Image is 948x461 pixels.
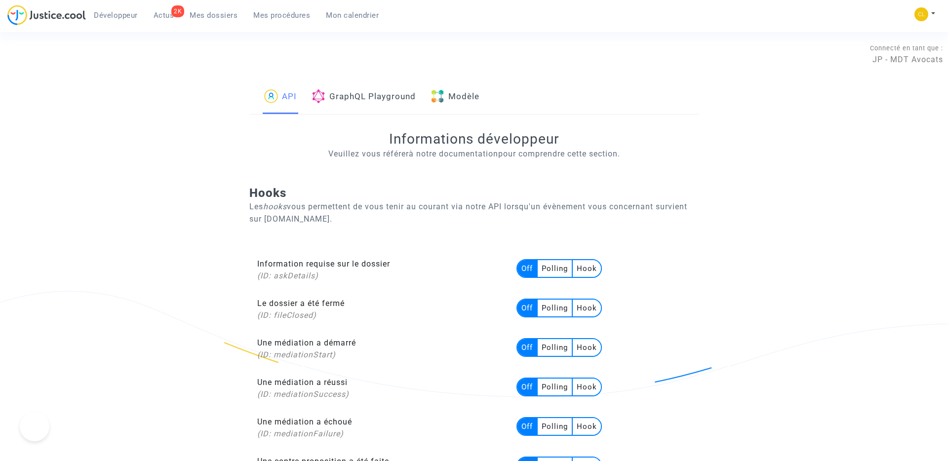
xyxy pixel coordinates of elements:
a: API [264,80,297,114]
multi-toggle-item: Hook [573,260,601,277]
a: GraphQL Playground [312,80,416,114]
multi-toggle-item: Off [517,418,538,435]
div: (ID: mediationSuccess) [257,388,507,400]
td: Information requise sur le dossier [249,250,508,290]
multi-toggle-item: Polling [538,379,573,395]
multi-toggle-item: Polling [538,339,573,356]
a: Modèle [431,80,479,114]
div: 2K [171,5,184,17]
img: jc-logo.svg [7,5,86,25]
span: Mon calendrier [326,11,379,20]
multi-toggle-item: Hook [573,379,601,395]
a: 2KActus [146,8,182,23]
multi-toggle-item: Off [517,300,538,316]
p: Les vous permettent de vous tenir au courant via notre API lorsqu'un évènement vous concernant su... [249,200,699,225]
img: f0b917ab549025eb3af43f3c4438ad5d [914,7,928,21]
multi-toggle-item: Off [517,379,538,395]
span: Mes dossiers [190,11,237,20]
a: Mes procédures [245,8,318,23]
multi-toggle-item: Polling [538,300,573,316]
b: Hooks [249,186,286,200]
a: Mon calendrier [318,8,387,23]
span: Développeur [94,11,138,20]
multi-toggle-item: Hook [573,418,601,435]
div: (ID: fileClosed) [257,309,507,321]
h2: Informations développeur [249,130,699,148]
multi-toggle-item: Hook [573,339,601,356]
td: Une médiation a démarré [249,329,508,369]
img: icon-passager.svg [264,89,278,103]
a: Développeur [86,8,146,23]
img: graphql.png [312,89,325,103]
multi-toggle-item: Off [517,260,538,277]
multi-toggle-item: Polling [538,418,573,435]
i: hooks [263,202,287,211]
td: Le dossier a été fermé [249,290,508,329]
a: Mes dossiers [182,8,245,23]
a: à notre documentation [409,149,498,158]
td: Une médiation a échoué [249,408,508,448]
div: (ID: mediationFailure) [257,428,507,440]
span: Mes procédures [253,11,310,20]
div: (ID: mediationStart) [257,349,507,361]
p: Veuillez vous référer pour comprendre cette section. [249,148,699,160]
span: Connecté en tant que : [870,44,943,52]
img: blocks.png [431,89,444,103]
div: (ID: askDetails) [257,270,507,282]
iframe: Help Scout Beacon - Open [20,412,49,441]
multi-toggle-item: Hook [573,300,601,316]
multi-toggle-item: Off [517,339,538,356]
multi-toggle-item: Polling [538,260,573,277]
span: Actus [154,11,174,20]
td: Une médiation a réussi [249,369,508,408]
